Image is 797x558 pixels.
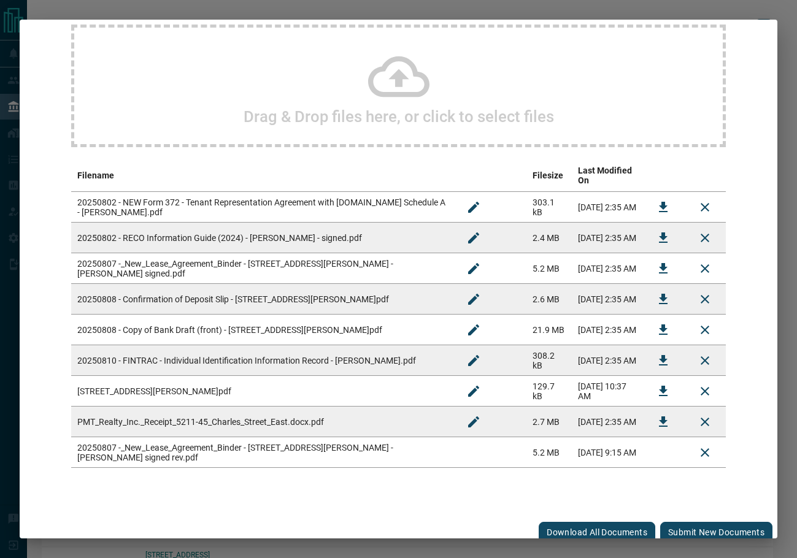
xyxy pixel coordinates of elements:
[649,315,678,345] button: Download
[526,407,572,437] td: 2.7 MB
[71,159,453,192] th: Filename
[649,285,678,314] button: Download
[649,407,678,437] button: Download
[649,193,678,222] button: Download
[526,159,572,192] th: Filesize
[526,253,572,284] td: 5.2 MB
[649,346,678,375] button: Download
[690,223,720,253] button: Remove File
[572,437,642,468] td: [DATE] 9:15 AM
[459,254,488,283] button: Rename
[572,315,642,345] td: [DATE] 2:35 AM
[71,315,453,345] td: 20250808 - Copy of Bank Draft (front) - [STREET_ADDRESS][PERSON_NAME]pdf
[71,376,453,407] td: [STREET_ADDRESS][PERSON_NAME]pdf
[71,284,453,315] td: 20250808 - Confirmation of Deposit Slip - [STREET_ADDRESS][PERSON_NAME]pdf
[526,376,572,407] td: 129.7 kB
[572,376,642,407] td: [DATE] 10:37 AM
[690,315,720,345] button: Remove File
[71,192,453,223] td: 20250802 - NEW Form 372 - Tenant Representation Agreement with [DOMAIN_NAME] Schedule A - [PERSON...
[690,407,720,437] button: Remove File
[244,107,554,126] h2: Drag & Drop files here, or click to select files
[71,407,453,437] td: PMT_Realty_Inc._Receipt_5211-45_Charles_Street_East.docx.pdf
[642,159,684,192] th: download action column
[649,376,678,406] button: Download
[572,223,642,253] td: [DATE] 2:35 AM
[690,376,720,406] button: Remove File
[649,223,678,253] button: Download
[690,285,720,314] button: Remove File
[459,223,488,253] button: Rename
[71,25,726,147] div: Drag & Drop files here, or click to select files
[453,159,526,192] th: edit column
[572,253,642,284] td: [DATE] 2:35 AM
[71,223,453,253] td: 20250802 - RECO Information Guide (2024) - [PERSON_NAME] - signed.pdf
[649,254,678,283] button: Download
[690,254,720,283] button: Remove File
[459,376,488,406] button: Rename
[660,522,772,543] button: Submit new documents
[684,159,726,192] th: delete file action column
[459,285,488,314] button: Rename
[71,437,453,468] td: 20250807 -_New_Lease_Agreement_Binder - [STREET_ADDRESS][PERSON_NAME] -[PERSON_NAME] signed rev.pdf
[526,315,572,345] td: 21.9 MB
[459,315,488,345] button: Rename
[572,284,642,315] td: [DATE] 2:35 AM
[526,284,572,315] td: 2.6 MB
[539,522,655,543] button: Download All Documents
[690,438,720,467] button: Delete
[572,407,642,437] td: [DATE] 2:35 AM
[526,437,572,468] td: 5.2 MB
[526,192,572,223] td: 303.1 kB
[526,223,572,253] td: 2.4 MB
[459,407,488,437] button: Rename
[572,192,642,223] td: [DATE] 2:35 AM
[526,345,572,376] td: 308.2 kB
[71,345,453,376] td: 20250810 - FINTRAC - Individual Identification Information Record - [PERSON_NAME].pdf
[572,345,642,376] td: [DATE] 2:35 AM
[690,193,720,222] button: Remove File
[459,193,488,222] button: Rename
[690,346,720,375] button: Remove File
[459,346,488,375] button: Rename
[572,159,642,192] th: Last Modified On
[71,253,453,284] td: 20250807 -_New_Lease_Agreement_Binder - [STREET_ADDRESS][PERSON_NAME] - [PERSON_NAME] signed.pdf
